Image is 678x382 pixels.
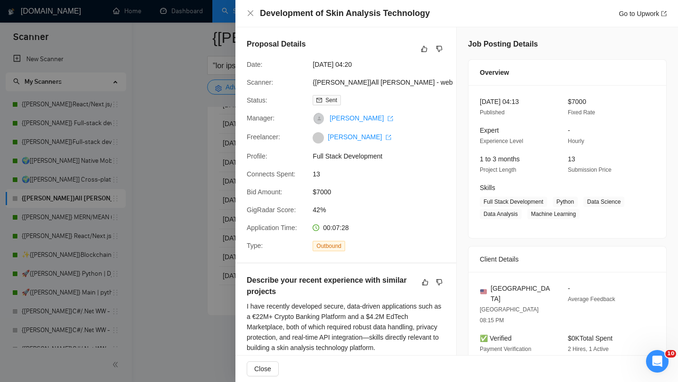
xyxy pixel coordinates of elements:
[247,133,280,141] span: Freelancer:
[568,296,615,302] span: Average Feedback
[247,361,279,376] button: Close
[480,346,531,352] span: Payment Verification
[568,127,570,134] span: -
[328,133,391,141] a: [PERSON_NAME] export
[422,279,428,286] span: like
[553,197,578,207] span: Python
[583,197,624,207] span: Data Science
[568,109,595,116] span: Fixed Rate
[260,8,430,19] h4: Development of Skin Analysis Technology
[480,109,505,116] span: Published
[436,45,443,53] span: dislike
[480,98,519,105] span: [DATE] 04:13
[568,155,575,163] span: 13
[480,138,523,144] span: Experience Level
[313,241,345,251] span: Outbound
[421,45,428,53] span: like
[247,114,274,122] span: Manager:
[480,247,655,272] div: Client Details
[387,116,393,121] span: export
[247,188,282,196] span: Bid Amount:
[480,184,495,191] span: Skills
[247,224,297,231] span: Application Time:
[480,197,547,207] span: Full Stack Development
[313,77,454,88] span: {[PERSON_NAME]}All [PERSON_NAME] - web
[247,152,267,160] span: Profile:
[619,10,667,17] a: Go to Upworkexport
[247,61,262,68] span: Date:
[568,285,570,292] span: -
[480,334,512,342] span: ✅ Verified
[568,334,613,342] span: $0K Total Spent
[316,97,322,103] span: mail
[313,205,454,215] span: 42%
[386,135,391,140] span: export
[646,350,669,373] iframe: Intercom live chat
[436,279,443,286] span: dislike
[480,288,487,295] img: 🇺🇸
[247,275,415,297] h5: Describe your recent experience with similar projects
[527,209,580,219] span: Machine Learning
[480,209,522,219] span: Data Analysis
[665,350,676,358] span: 10
[480,306,539,324] span: [GEOGRAPHIC_DATA] 08:15 PM
[313,169,454,179] span: 13
[330,114,393,122] a: [PERSON_NAME] export
[491,283,553,304] span: [GEOGRAPHIC_DATA]
[247,79,273,86] span: Scanner:
[568,98,586,105] span: $7000
[480,127,499,134] span: Expert
[323,224,349,231] span: 00:07:28
[247,242,263,249] span: Type:
[568,167,612,173] span: Submission Price
[247,9,254,17] button: Close
[313,187,454,197] span: $7000
[313,224,319,231] span: clock-circle
[254,364,271,374] span: Close
[247,206,296,214] span: GigRadar Score:
[568,346,609,352] span: 2 Hires, 1 Active
[325,97,337,103] span: Sent
[420,277,431,288] button: like
[247,301,445,353] div: I have recently developed secure, data-driven applications such as a €22M+ Crypto Banking Platfor...
[313,59,454,70] span: [DATE] 04:20
[480,67,509,78] span: Overview
[419,43,430,55] button: like
[434,43,445,55] button: dislike
[247,39,306,50] h5: Proposal Details
[661,11,667,16] span: export
[247,9,254,17] span: close
[247,96,267,104] span: Status:
[468,39,538,50] h5: Job Posting Details
[247,170,296,178] span: Connects Spent:
[568,138,584,144] span: Hourly
[480,167,516,173] span: Project Length
[480,155,520,163] span: 1 to 3 months
[313,151,454,161] span: Full Stack Development
[434,277,445,288] button: dislike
